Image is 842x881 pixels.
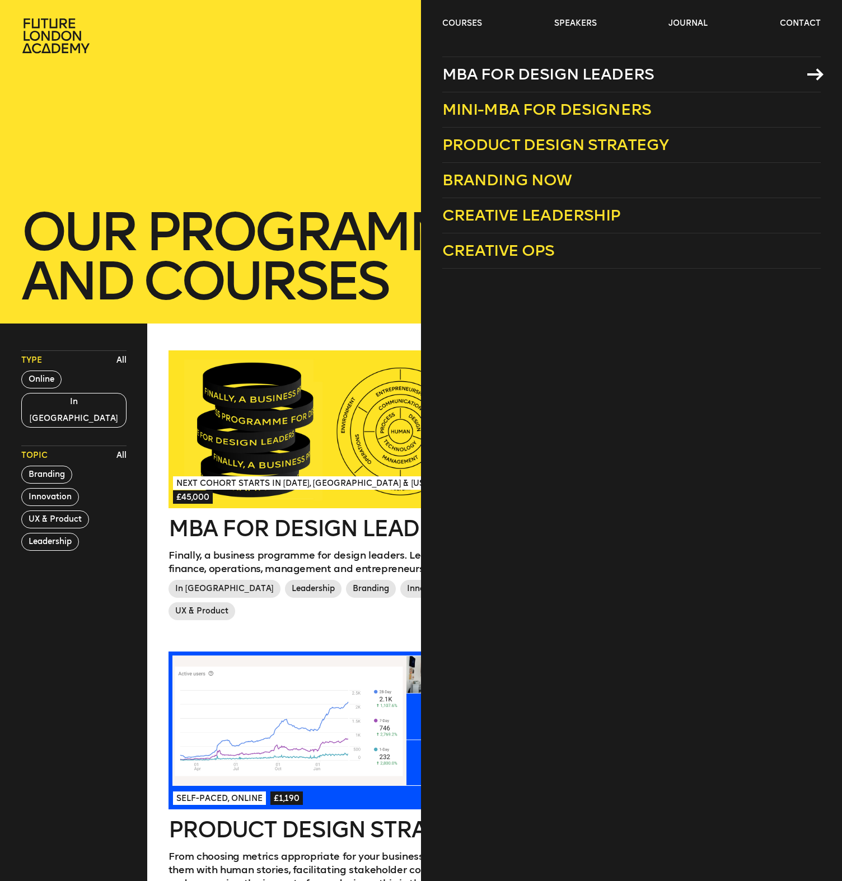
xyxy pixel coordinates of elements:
[554,18,597,29] a: speakers
[442,135,669,154] span: Product Design Strategy
[442,206,621,224] span: Creative Leadership
[442,241,555,260] span: Creative Ops
[442,18,482,29] a: courses
[442,233,821,269] a: Creative Ops
[442,128,821,163] a: Product Design Strategy
[442,163,821,198] a: Branding Now
[442,92,821,128] a: Mini-MBA for Designers
[780,18,821,29] a: contact
[442,171,572,189] span: Branding Now
[442,198,821,233] a: Creative Leadership
[442,65,654,83] span: MBA for Design Leaders
[442,100,652,119] span: Mini-MBA for Designers
[668,18,708,29] a: journal
[442,57,821,92] a: MBA for Design Leaders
